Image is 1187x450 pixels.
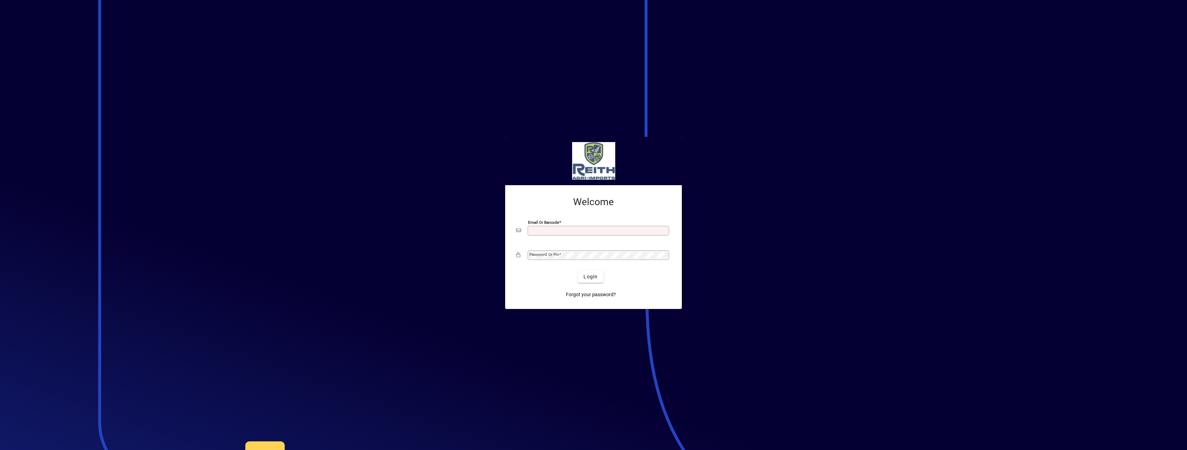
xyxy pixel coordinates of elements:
[528,220,559,225] mat-label: Email or Barcode
[583,273,598,280] span: Login
[578,270,603,283] button: Login
[563,288,619,301] a: Forgot your password?
[516,196,671,208] h2: Welcome
[529,252,559,257] mat-label: Password or Pin
[566,291,616,298] span: Forgot your password?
